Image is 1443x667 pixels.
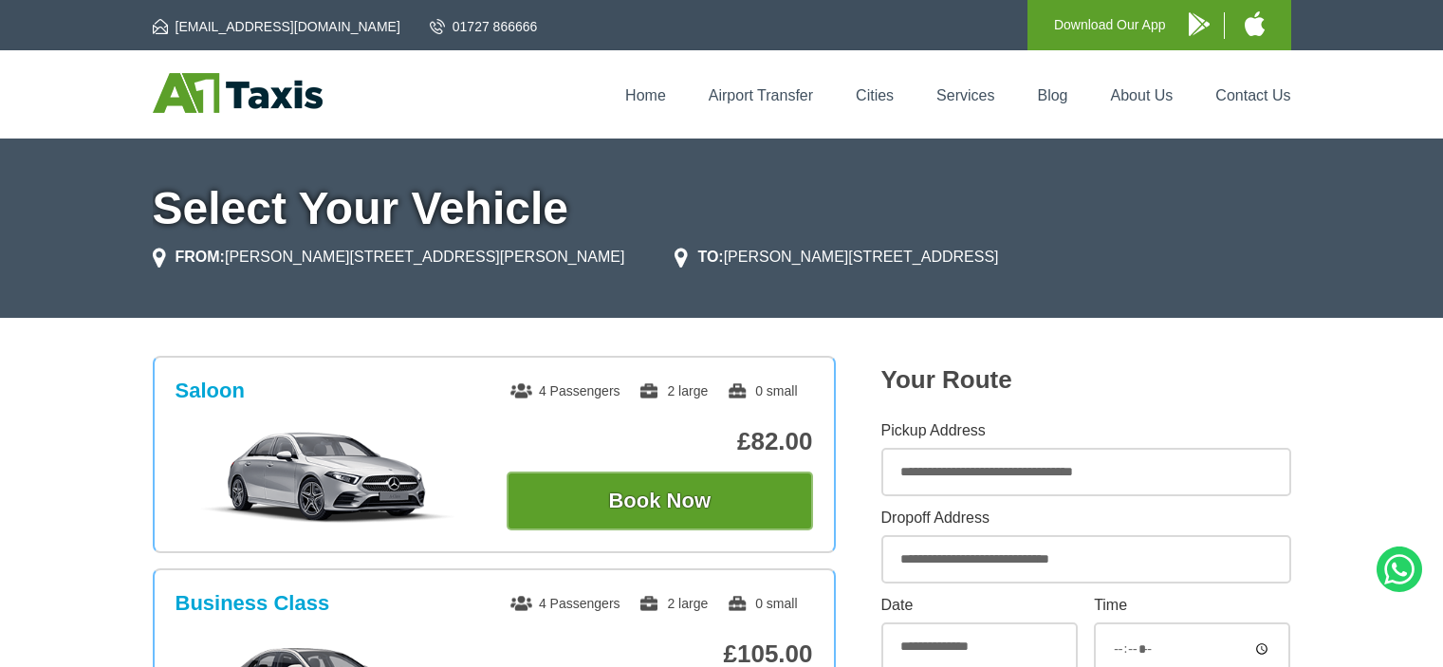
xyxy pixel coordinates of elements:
[1037,87,1067,103] a: Blog
[176,379,245,403] h3: Saloon
[625,87,666,103] a: Home
[430,17,538,36] a: 01727 866666
[675,246,998,269] li: [PERSON_NAME][STREET_ADDRESS]
[1189,12,1210,36] img: A1 Taxis Android App
[881,365,1291,395] h2: Your Route
[638,383,708,398] span: 2 large
[881,510,1291,526] label: Dropoff Address
[185,430,471,525] img: Saloon
[936,87,994,103] a: Services
[153,73,323,113] img: A1 Taxis St Albans LTD
[638,596,708,611] span: 2 large
[1094,598,1290,613] label: Time
[1215,87,1290,103] a: Contact Us
[709,87,813,103] a: Airport Transfer
[1111,87,1174,103] a: About Us
[176,591,330,616] h3: Business Class
[510,383,620,398] span: 4 Passengers
[507,472,813,530] button: Book Now
[881,598,1078,613] label: Date
[153,186,1291,232] h1: Select Your Vehicle
[727,596,797,611] span: 0 small
[507,427,813,456] p: £82.00
[881,423,1291,438] label: Pickup Address
[856,87,894,103] a: Cities
[1054,13,1166,37] p: Download Our App
[1245,11,1265,36] img: A1 Taxis iPhone App
[153,17,400,36] a: [EMAIL_ADDRESS][DOMAIN_NAME]
[727,383,797,398] span: 0 small
[176,249,225,265] strong: FROM:
[697,249,723,265] strong: TO:
[510,596,620,611] span: 4 Passengers
[153,246,625,269] li: [PERSON_NAME][STREET_ADDRESS][PERSON_NAME]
